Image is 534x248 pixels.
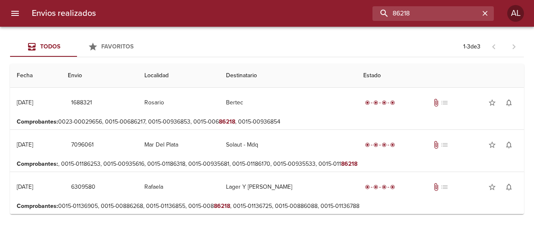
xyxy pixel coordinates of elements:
[382,142,387,147] span: radio_button_checked
[432,141,440,149] span: Tiene documentos adjuntos
[365,185,370,190] span: radio_button_checked
[484,94,501,111] button: Agregar a favoritos
[101,43,133,50] span: Favoritos
[440,141,449,149] span: No tiene pedido asociado
[504,37,524,57] span: Pagina siguiente
[71,98,92,108] span: 1688321
[138,172,219,202] td: Rafaela
[484,137,501,153] button: Agregar a favoritos
[68,95,95,111] button: 1688321
[138,88,219,118] td: Rosario
[501,94,517,111] button: Activar notificaciones
[505,141,513,149] span: notifications_none
[17,160,58,167] b: Comprobantes :
[373,142,378,147] span: radio_button_checked
[505,183,513,191] span: notifications_none
[488,141,496,149] span: star_border
[501,179,517,195] button: Activar notificaciones
[390,185,395,190] span: radio_button_checked
[17,160,517,168] p: , 0015-01186253, 0015-00935616, 0015-01186318, 0015-00935681, 0015-01186170, 0015-00935533, 0015-011
[372,6,480,21] input: buscar
[10,64,61,88] th: Fecha
[501,137,517,153] button: Activar notificaciones
[214,202,230,210] em: 86218
[17,118,58,125] b: Comprobantes :
[365,100,370,105] span: radio_button_checked
[390,142,395,147] span: radio_button_checked
[71,182,95,192] span: 6309580
[10,37,144,57] div: Tabs Envios
[17,202,517,210] p: 0015-01136905, 0015-00886268, 0015-01136855, 0015-008 , 0015-01136725, 0015-00886088, 0015-01136788
[71,140,94,150] span: 7096061
[390,100,395,105] span: radio_button_checked
[463,43,480,51] p: 1 - 3 de 3
[68,180,99,195] button: 6309580
[219,130,356,160] td: Solaut - Mdq
[484,179,501,195] button: Agregar a favoritos
[484,42,504,51] span: Pagina anterior
[219,172,356,202] td: Lager Y [PERSON_NAME]
[363,99,397,107] div: Entregado
[373,100,378,105] span: radio_button_checked
[17,202,58,210] b: Comprobantes :
[507,5,524,22] div: AL
[219,118,235,125] em: 86218
[365,142,370,147] span: radio_button_checked
[440,183,449,191] span: No tiene pedido asociado
[61,64,138,88] th: Envio
[432,99,440,107] span: Tiene documentos adjuntos
[17,118,517,126] p: 0023-00029656, 0015-00686217, 0015-00936853, 0015-006 , 0015-00936854
[505,99,513,107] span: notifications_none
[138,64,219,88] th: Localidad
[17,99,33,106] div: [DATE]
[488,183,496,191] span: star_border
[382,185,387,190] span: radio_button_checked
[382,100,387,105] span: radio_button_checked
[219,88,356,118] td: Bertec
[138,130,219,160] td: Mar Del Plata
[10,64,524,214] table: Tabla de envíos del cliente
[5,3,25,23] button: menu
[440,99,449,107] span: No tiene pedido asociado
[341,160,357,167] em: 86218
[17,183,33,190] div: [DATE]
[488,99,496,107] span: star_border
[17,141,33,148] div: [DATE]
[432,183,440,191] span: Tiene documentos adjuntos
[363,141,397,149] div: Entregado
[68,137,97,153] button: 7096061
[40,43,60,50] span: Todos
[219,64,356,88] th: Destinatario
[363,183,397,191] div: Entregado
[373,185,378,190] span: radio_button_checked
[32,7,96,20] h6: Envios realizados
[357,64,524,88] th: Estado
